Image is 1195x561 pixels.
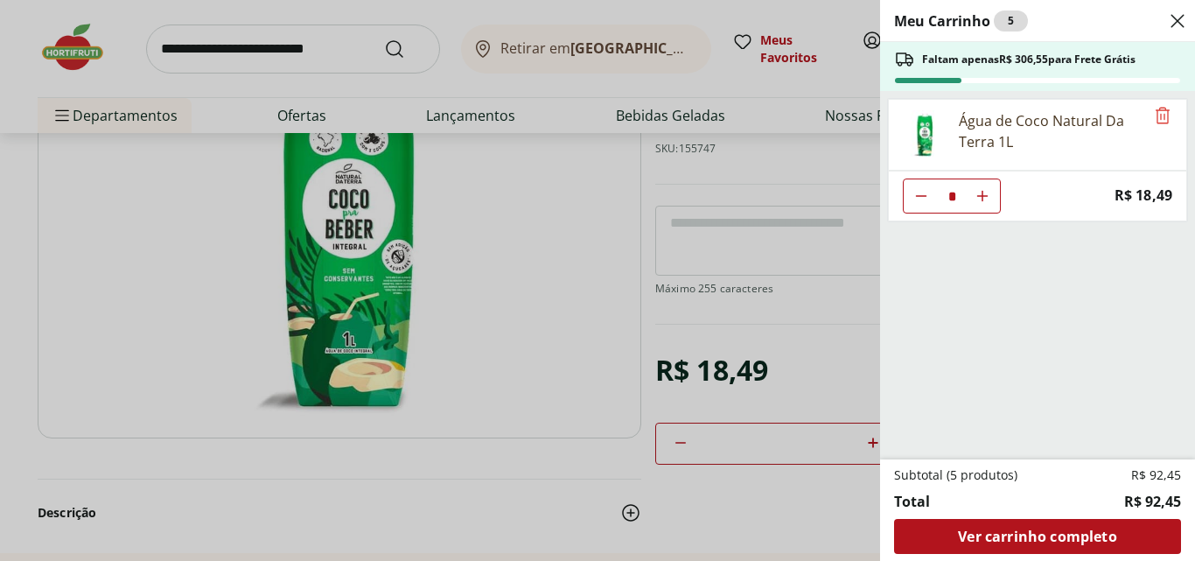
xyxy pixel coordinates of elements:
[1152,106,1173,127] button: Remove
[904,179,939,214] button: Diminuir Quantidade
[1131,466,1181,484] span: R$ 92,45
[922,53,1136,67] span: Faltam apenas R$ 306,55 para Frete Grátis
[899,110,948,159] img: Água de Coco Natural Da Terra 1L
[894,491,930,512] span: Total
[965,179,1000,214] button: Aumentar Quantidade
[1124,491,1181,512] span: R$ 92,45
[894,519,1181,554] a: Ver carrinho completo
[958,529,1116,543] span: Ver carrinho completo
[1115,184,1172,207] span: R$ 18,49
[894,466,1017,484] span: Subtotal (5 produtos)
[894,11,1028,32] h2: Meu Carrinho
[959,110,1144,152] div: Água de Coco Natural Da Terra 1L
[994,11,1028,32] div: 5
[939,179,965,213] input: Quantidade Atual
